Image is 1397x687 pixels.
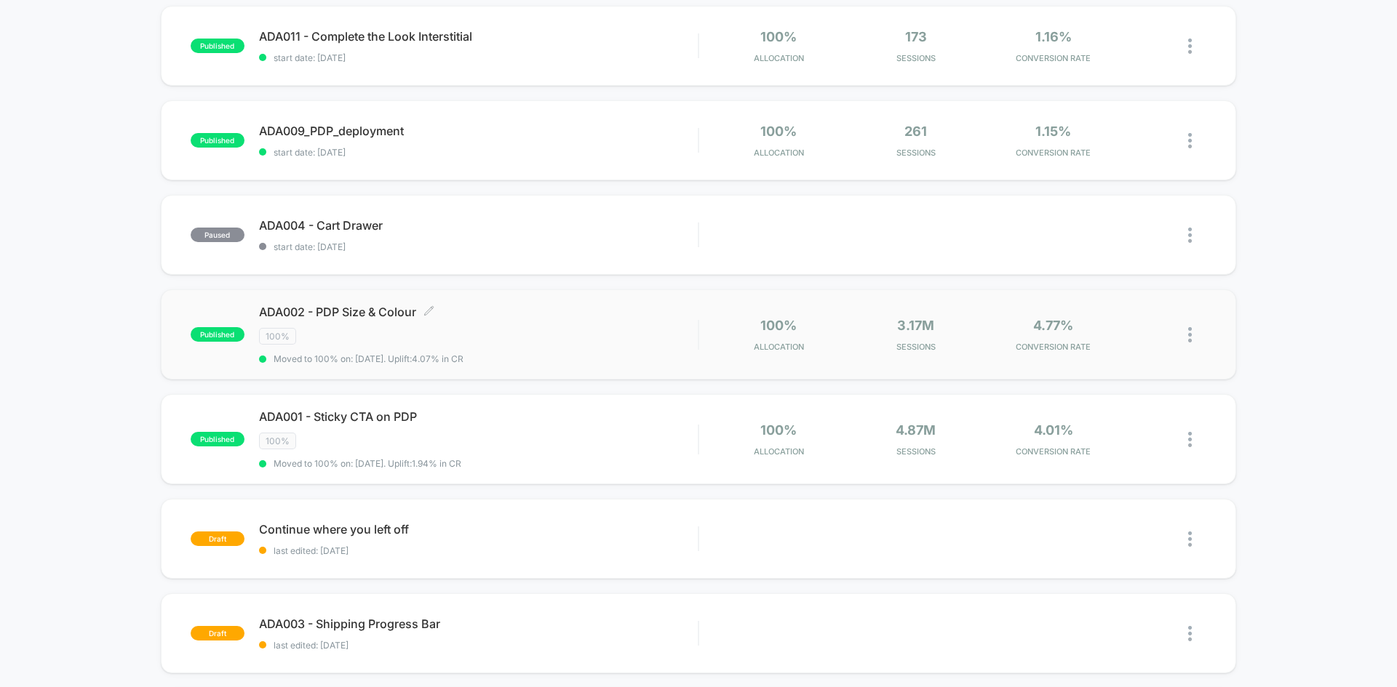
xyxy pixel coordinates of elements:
img: close [1188,327,1192,342]
span: CONVERSION RATE [988,342,1118,352]
span: start date: [DATE] [259,241,698,252]
span: ADA003 - Shipping Progress Bar [259,616,698,631]
span: Moved to 100% on: [DATE] . Uplift: 4.07% in CR [274,353,463,364]
span: Allocation [754,342,804,352]
span: last edited: [DATE] [259,545,698,556]
span: 4.77% [1033,318,1073,333]
span: 261 [904,124,927,139]
span: 173 [905,29,927,44]
span: Allocation [754,148,804,158]
span: 100% [760,422,797,438]
span: draft [191,626,244,640]
span: paused [191,228,244,242]
span: Sessions [851,342,982,352]
span: draft [191,531,244,546]
img: close [1188,39,1192,54]
span: CONVERSION RATE [988,53,1118,63]
span: start date: [DATE] [259,147,698,158]
span: 1.16% [1035,29,1072,44]
span: published [191,39,244,53]
span: Sessions [851,446,982,457]
span: published [191,432,244,446]
span: ADA002 - PDP Size & Colour [259,305,698,319]
span: CONVERSION RATE [988,148,1118,158]
span: ADA001 - Sticky CTA on PDP [259,409,698,424]
span: 100% [259,433,296,449]
span: last edited: [DATE] [259,640,698,651]
span: published [191,133,244,148]
span: 100% [760,124,797,139]
span: Allocation [754,446,804,457]
span: ADA004 - Cart Drawer [259,218,698,233]
span: start date: [DATE] [259,52,698,63]
span: 4.87M [896,422,936,438]
span: Sessions [851,53,982,63]
span: Allocation [754,53,804,63]
span: 100% [760,29,797,44]
span: ADA011 - Complete the Look Interstitial [259,29,698,44]
span: 100% [259,328,296,345]
span: 3.17M [897,318,934,333]
span: Sessions [851,148,982,158]
span: Continue where you left off [259,522,698,537]
span: ADA009_PDP_deployment [259,124,698,138]
span: CONVERSION RATE [988,446,1118,457]
span: 1.15% [1035,124,1071,139]
img: close [1188,133,1192,148]
img: close [1188,531,1192,547]
span: Moved to 100% on: [DATE] . Uplift: 1.94% in CR [274,458,461,469]
img: close [1188,626,1192,641]
span: 100% [760,318,797,333]
img: close [1188,228,1192,243]
span: published [191,327,244,342]
span: 4.01% [1034,422,1073,438]
img: close [1188,432,1192,447]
